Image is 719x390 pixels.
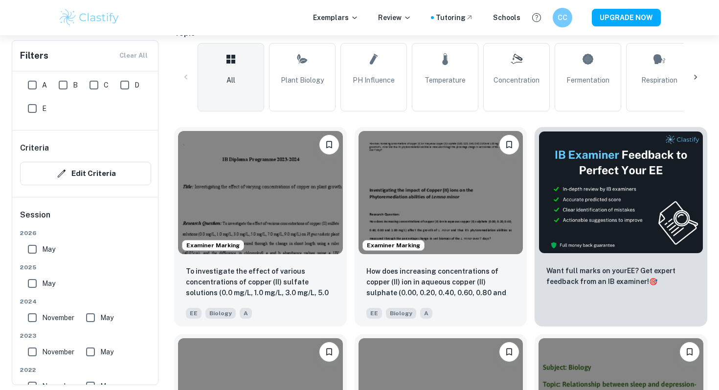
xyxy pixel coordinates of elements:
button: Bookmark [499,342,519,362]
span: 2025 [20,263,151,272]
button: Bookmark [680,342,699,362]
span: Plant Biology [281,75,324,86]
button: Edit Criteria [20,162,151,185]
span: 2026 [20,229,151,238]
span: C [104,80,109,90]
button: Help and Feedback [528,9,545,26]
img: Thumbnail [539,131,703,254]
button: Bookmark [319,342,339,362]
span: Fermentation [566,75,609,86]
span: May [100,347,113,357]
span: Biology [386,308,416,319]
span: All [226,75,235,86]
span: May [42,278,55,289]
span: November [42,347,74,357]
a: Tutoring [436,12,473,23]
span: EE [366,308,382,319]
p: Want full marks on your EE ? Get expert feedback from an IB examiner! [546,265,696,287]
h6: Session [20,209,151,229]
img: Biology EE example thumbnail: How does increasing concentrations of co [359,131,523,254]
span: A [240,308,252,319]
p: Exemplars [313,12,359,23]
span: D [135,80,139,90]
span: November [42,312,74,323]
h6: Filters [20,49,48,63]
img: Biology EE example thumbnail: To investigate the effect of various con [178,131,343,254]
span: Examiner Marking [182,241,244,250]
span: Examiner Marking [363,241,424,250]
span: EE [186,308,202,319]
button: Bookmark [319,135,339,154]
button: UPGRADE NOW [592,9,661,26]
a: ThumbnailWant full marks on yourEE? Get expert feedback from an IB examiner! [535,127,707,326]
span: 2022 [20,366,151,374]
a: Examiner MarkingBookmarkTo investigate the effect of various concentrations of copper (II) sulfat... [174,127,347,326]
span: pH Influence [353,75,395,86]
span: Concentration [494,75,539,86]
p: How does increasing concentrations of copper (II) ion in aqueous copper (II) sulphate (0.00, 0.20... [366,266,516,299]
span: E [42,103,46,114]
a: Schools [493,12,520,23]
span: 2024 [20,297,151,306]
span: Biology [205,308,236,319]
p: To investigate the effect of various concentrations of copper (II) sulfate solutions (0.0 mg/L, 1... [186,266,335,299]
span: May [42,244,55,255]
p: Review [378,12,411,23]
span: Respiration [641,75,677,86]
button: CC [553,8,572,27]
span: A [420,308,432,319]
img: Clastify logo [58,8,120,27]
a: Examiner MarkingBookmarkHow does increasing concentrations of copper (II) ion in aqueous copper (... [355,127,527,326]
span: 2023 [20,331,151,340]
button: Bookmark [499,135,519,154]
span: Temperature [425,75,466,86]
span: B [73,80,78,90]
span: A [42,80,47,90]
span: 🎯 [649,278,657,285]
h6: Criteria [20,142,49,154]
span: May [100,312,113,323]
h6: CC [557,12,568,23]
